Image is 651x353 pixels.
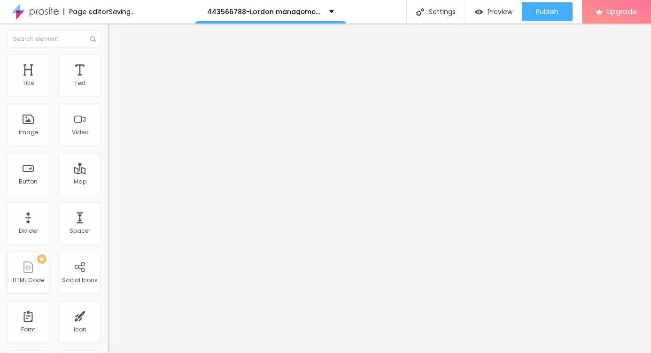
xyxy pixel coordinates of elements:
[23,80,34,86] div: Title
[19,228,38,234] div: Divider
[62,277,98,284] div: Social Icons
[74,326,86,333] div: Icon
[475,8,483,16] img: view-1.svg
[108,23,651,353] iframe: Editor
[207,8,322,15] p: 443566788-Lordon management
[74,178,86,185] div: Map
[13,277,44,284] div: HTML Code
[416,8,424,16] img: Icone
[74,80,85,86] div: Text
[109,8,135,15] div: Saving...
[21,326,36,333] div: Form
[72,129,88,136] div: Video
[7,31,101,47] input: Search element
[606,8,637,15] span: Upgrade
[488,8,512,15] span: Preview
[63,8,109,15] div: Page editor
[19,178,38,185] div: Button
[465,2,522,21] button: Preview
[70,228,90,234] div: Spacer
[536,8,558,15] span: Publish
[522,2,573,21] button: Publish
[19,129,38,136] div: Image
[90,36,96,42] img: Icone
